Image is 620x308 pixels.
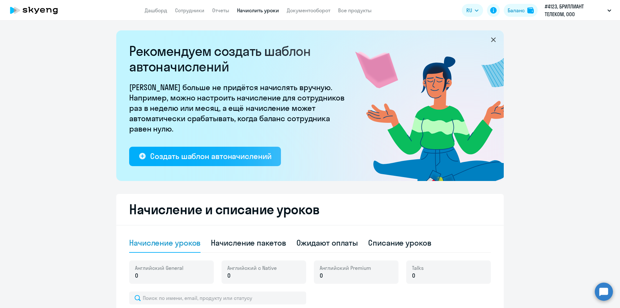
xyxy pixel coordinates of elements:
span: 0 [135,271,138,280]
span: RU [466,6,472,14]
span: Английский с Native [227,264,277,271]
p: [PERSON_NAME] больше не придётся начислять вручную. Например, можно настроить начисление для сотр... [129,82,349,134]
a: Начислить уроки [237,7,279,14]
h2: Рекомендуем создать шаблон автоначислений [129,43,349,74]
span: Talks [412,264,424,271]
button: Балансbalance [504,4,538,17]
a: Документооборот [287,7,330,14]
div: Ожидают оплаты [296,238,358,248]
span: 0 [320,271,323,280]
a: Все продукты [338,7,372,14]
a: Дашборд [145,7,167,14]
span: Английский General [135,264,183,271]
div: Начисление уроков [129,238,201,248]
input: Поиск по имени, email, продукту или статусу [129,292,306,304]
a: Отчеты [212,7,229,14]
div: Баланс [508,6,525,14]
a: Сотрудники [175,7,204,14]
div: Списание уроков [368,238,431,248]
h2: Начисление и списание уроков [129,202,491,217]
span: 0 [227,271,231,280]
span: Английский Premium [320,264,371,271]
div: Создать шаблон автоначислений [150,151,271,161]
span: 0 [412,271,415,280]
button: #4123, БРИЛЛИАНТ ТЕЛЕКОМ, ООО [542,3,615,18]
div: Начисление пакетов [211,238,286,248]
button: RU [462,4,483,17]
button: Создать шаблон автоначислений [129,147,281,166]
img: balance [527,7,534,14]
p: #4123, БРИЛЛИАНТ ТЕЛЕКОМ, ООО [545,3,605,18]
